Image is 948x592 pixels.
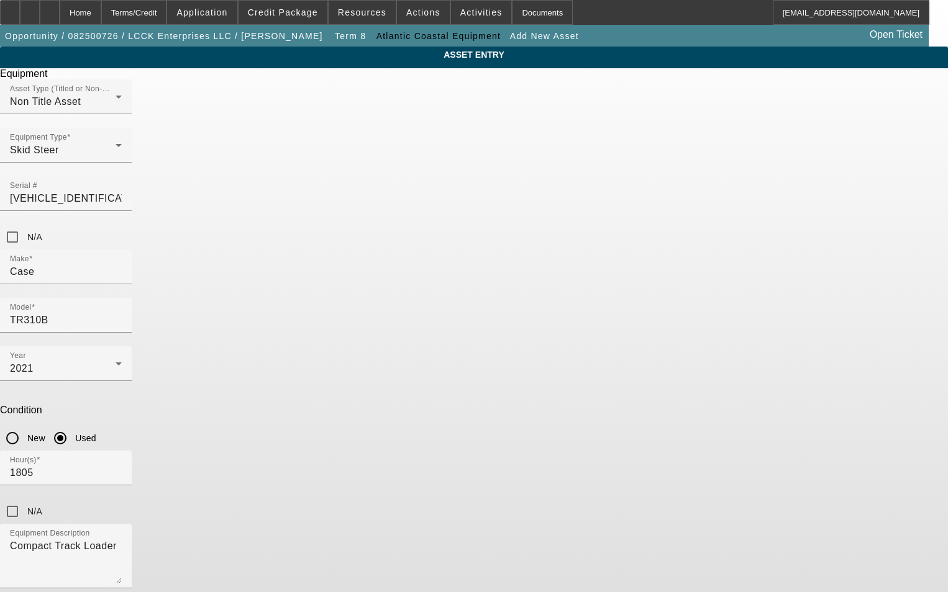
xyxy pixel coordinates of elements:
button: Application [167,1,237,24]
button: Credit Package [239,1,327,24]
button: Resources [329,1,396,24]
span: Activities [460,7,503,17]
span: Add New Asset [510,31,579,41]
mat-label: Serial # [10,182,37,190]
mat-label: Make [10,255,29,263]
span: Application [176,7,227,17]
label: N/A [25,505,42,518]
span: Actions [406,7,440,17]
label: Used [73,432,96,444]
mat-label: Year [10,352,26,360]
button: Add New Asset [507,25,582,47]
span: Credit Package [248,7,318,17]
mat-label: Hour(s) [10,456,37,464]
button: Activities [451,1,512,24]
span: 2021 [10,363,34,374]
button: Term 8 [330,25,370,47]
mat-label: Model [10,303,32,312]
label: New [25,432,45,444]
span: Opportunity / 082500726 / LCCK Enterprises LLC / [PERSON_NAME] [5,31,323,41]
label: N/A [25,231,42,243]
a: Open Ticket [865,24,927,45]
span: Atlantic Coastal Equipment [376,31,501,41]
span: Term 8 [335,31,366,41]
span: Skid Steer [10,145,59,155]
button: Actions [397,1,450,24]
mat-label: Equipment Description [10,529,90,537]
span: Non Title Asset [10,96,81,107]
button: Atlantic Coastal Equipment [373,25,504,47]
mat-label: Asset Type (Titled or Non-Titled) [10,85,124,93]
span: Resources [338,7,386,17]
span: ASSET ENTRY [9,50,939,60]
mat-label: Equipment Type [10,133,67,141]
